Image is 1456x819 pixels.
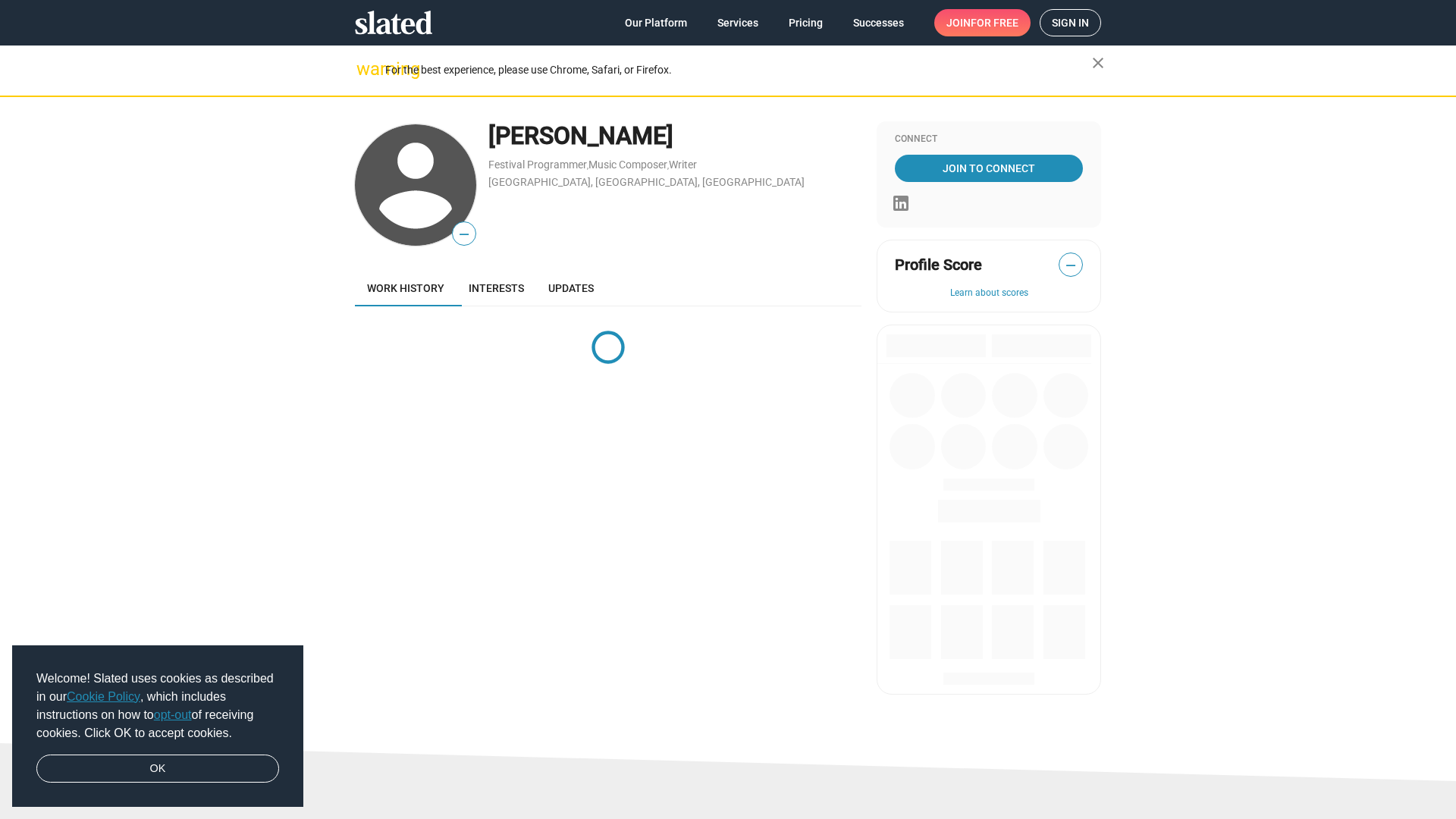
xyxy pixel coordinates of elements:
span: Work history [367,282,444,294]
a: Our Platform [613,9,699,36]
span: Services [717,9,758,36]
span: Our Platform [625,9,687,36]
span: for free [971,9,1018,36]
span: Join [946,9,1018,36]
div: cookieconsent [12,645,303,808]
a: Writer [669,158,697,171]
span: , [667,162,669,170]
a: Successes [841,9,916,36]
span: Pricing [789,9,823,36]
a: Interests [457,270,536,306]
span: — [453,224,475,244]
span: Sign in [1052,10,1089,36]
span: Welcome! Slated uses cookies as described in our , which includes instructions on how to of recei... [36,670,279,742]
a: dismiss cookie message [36,755,279,783]
mat-icon: close [1089,54,1107,72]
span: Updates [548,282,594,294]
span: Interests [469,282,524,294]
span: , [587,162,588,170]
button: Learn about scores [895,287,1083,300]
a: Work history [355,270,457,306]
a: Updates [536,270,606,306]
span: — [1059,256,1082,275]
a: Cookie Policy [67,690,140,703]
div: [PERSON_NAME] [488,120,861,152]
a: Music Composer [588,158,667,171]
span: Successes [853,9,904,36]
a: Festival Programmer [488,158,587,171]
div: Connect [895,133,1083,146]
div: For the best experience, please use Chrome, Safari, or Firefox. [385,60,1092,80]
a: Sign in [1040,9,1101,36]
span: Join To Connect [898,155,1080,182]
span: Profile Score [895,255,982,275]
a: Join To Connect [895,155,1083,182]
a: Pricing [777,9,835,36]
a: Joinfor free [934,9,1031,36]
a: [GEOGRAPHIC_DATA], [GEOGRAPHIC_DATA], [GEOGRAPHIC_DATA] [488,176,805,188]
a: Services [705,9,770,36]
mat-icon: warning [356,60,375,78]
a: opt-out [154,708,192,721]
